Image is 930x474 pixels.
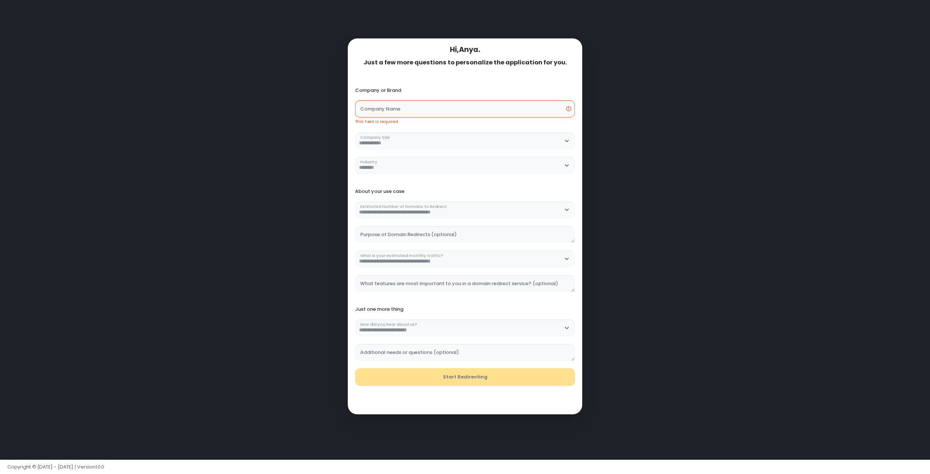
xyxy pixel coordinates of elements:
[355,87,575,93] div: Company or Brand
[355,189,575,194] div: About your use case
[7,463,104,470] span: Copyright © [DATE] - [DATE] | Version 1.0.0
[355,45,575,54] div: Hi, Anya .
[355,306,575,312] div: Just one more thing
[355,119,575,125] div: This field is required
[355,59,575,66] div: Just a few more questions to personalize the application for you.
